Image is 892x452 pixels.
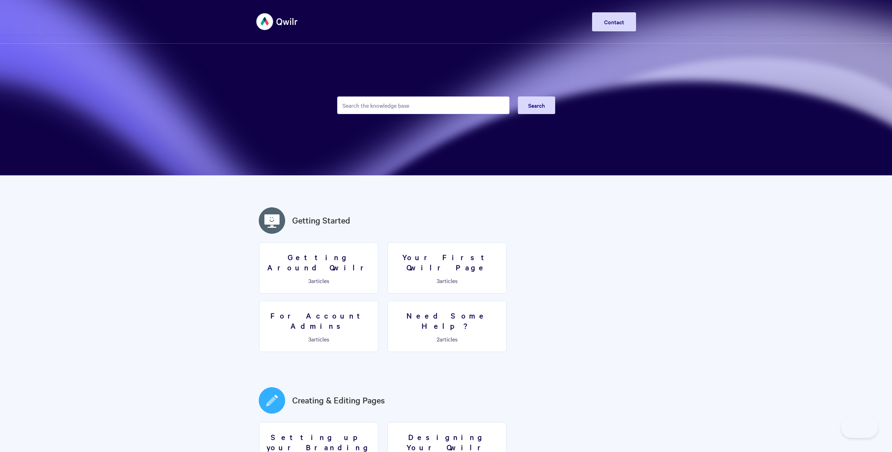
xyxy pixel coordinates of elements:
p: articles [264,277,374,284]
span: 3 [437,277,439,284]
h3: Setting up your Branding [264,432,374,452]
h3: For Account Admins [264,310,374,331]
a: Your First Qwilr Page 3articles [387,242,507,294]
button: Search [518,96,555,114]
a: Need Some Help? 2articles [387,301,507,352]
a: Getting Started [292,214,350,227]
a: Creating & Editing Pages [292,394,385,407]
a: For Account Admins 3articles [259,301,378,352]
a: Getting Around Qwilr 3articles [259,242,378,294]
input: Search the knowledge base [337,96,509,114]
span: Search [528,101,545,109]
h3: Getting Around Qwilr [264,252,374,272]
span: 3 [308,335,311,343]
h3: Your First Qwilr Page [392,252,502,272]
span: 2 [437,335,439,343]
span: 3 [308,277,311,284]
p: articles [392,277,502,284]
p: articles [392,336,502,342]
p: articles [264,336,374,342]
iframe: Toggle Customer Support [841,417,878,438]
h3: Need Some Help? [392,310,502,331]
img: Qwilr Help Center [256,8,298,35]
a: Contact [592,12,636,31]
